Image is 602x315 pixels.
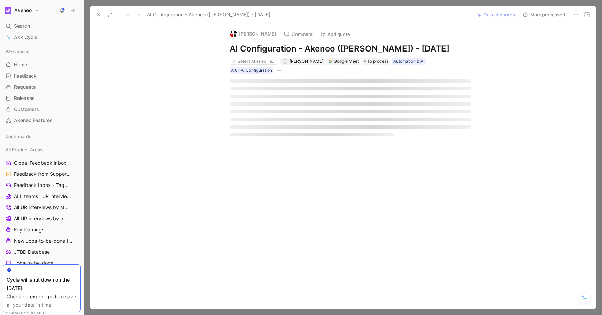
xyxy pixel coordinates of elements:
[14,22,30,30] span: Search
[3,71,81,81] a: Feedback
[14,226,44,233] span: Key learnings
[3,202,81,213] a: All UR interviews by status
[334,58,359,65] div: Google Meet
[3,213,81,224] a: All UR interviews by projects
[367,58,388,65] span: To process
[14,7,32,14] h1: Akeneo
[14,171,72,178] span: Feedback from Support Team
[14,204,71,211] span: All UR interviews by status
[5,7,11,14] img: Akeneo
[317,29,353,39] button: Add quote
[3,104,81,115] a: Customers
[3,144,81,302] div: All Product AreasGlobal Feedback InboxFeedback from Support TeamFeedback Inbox - TaggingALL teams...
[3,158,81,168] a: Global Feedback Inbox
[3,180,81,190] a: Feedback Inbox - Tagging
[3,225,81,235] a: Key learnings
[14,33,37,41] span: Ask Cycle
[3,60,81,70] a: Home
[3,6,41,15] button: AkeneoAkeneo
[14,84,36,90] span: Requests
[519,10,568,19] button: Mark processed
[6,146,43,153] span: All Product Areas
[3,115,81,126] a: Akeneo Features
[230,43,471,54] h1: AI Configuration - Akeneo ([PERSON_NAME]) - [DATE]
[6,48,30,55] span: Workspace
[3,247,81,257] a: JTBD Database
[3,46,81,57] div: Workspace
[7,292,77,309] div: Check our to save all your data in time.
[393,58,424,65] div: Automation & AI
[3,93,81,103] a: Releases
[3,191,81,202] a: ALL teams · UR interviews
[3,144,81,155] div: All Product Areas
[147,10,270,19] span: AI Configuration - Akeneo ([PERSON_NAME]) - [DATE]
[14,260,53,267] span: Jobs-to-be-done
[7,276,77,292] div: Cycle will shut down on the [DATE].
[283,60,287,63] div: M
[14,249,50,255] span: JTBD Database
[3,21,81,31] div: Search
[14,159,67,166] span: Global Feedback Inbox
[14,237,75,244] span: New Jobs-to-be-done to review ([PERSON_NAME])
[3,131,81,142] div: Dashboards
[230,30,237,37] img: logo
[238,58,277,65] div: Select Akeneo Features
[3,258,81,268] a: Jobs-to-be-done
[362,58,390,65] div: To process
[3,82,81,92] a: Requests
[3,131,81,144] div: Dashboards
[227,29,279,39] button: logo[PERSON_NAME]
[14,72,37,79] span: Feedback
[14,95,35,102] span: Releases
[3,236,81,246] a: New Jobs-to-be-done to review ([PERSON_NAME])
[14,215,72,222] span: All UR interviews by projects
[14,193,71,200] span: ALL teams · UR interviews
[6,133,31,140] span: Dashboards
[3,32,81,42] a: Ask Cycle
[14,106,39,113] span: Customers
[30,293,59,299] a: export guide
[14,117,53,124] span: Akeneo Features
[290,58,323,64] span: [PERSON_NAME]
[281,29,316,39] button: Comment
[231,67,272,74] div: AI01 AI Configuration
[473,10,518,19] button: Extract quotes
[3,169,81,179] a: Feedback from Support Team
[14,182,71,189] span: Feedback Inbox - Tagging
[14,61,27,68] span: Home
